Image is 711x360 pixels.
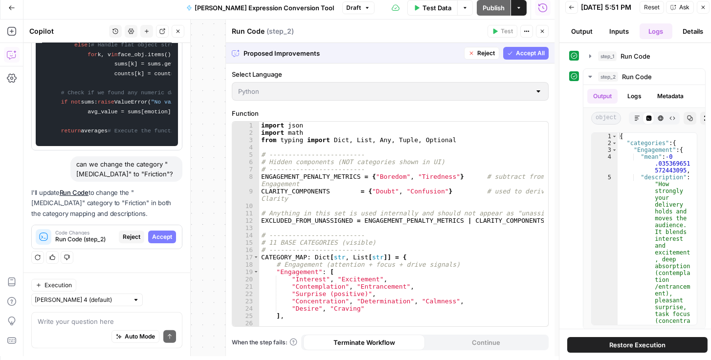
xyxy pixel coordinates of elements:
[592,153,618,174] div: 4
[342,1,375,14] button: Draft
[676,23,710,39] button: Details
[622,72,652,82] span: Run Code
[232,338,297,347] a: When the step fails:
[232,202,259,210] div: 10
[74,42,88,48] span: else
[347,3,361,12] span: Draft
[621,51,650,61] span: Run Code
[253,254,259,261] span: Toggle code folding, rows 17 through 42
[232,129,259,136] div: 2
[651,89,689,104] button: Metadata
[232,217,259,224] div: 12
[61,90,218,96] span: # Check if we found any numeric data to process
[592,147,618,153] div: 3
[148,231,176,243] button: Accept
[587,89,618,104] button: Output
[88,52,97,58] span: for
[232,261,259,268] div: 18
[70,156,182,182] div: can we change the category "[MEDICAL_DATA]" to "Friction"?
[232,26,485,36] div: Run Code
[644,3,660,12] span: Reset
[267,26,294,36] span: ( step_2 )
[44,281,72,290] span: Execution
[232,254,259,261] div: 17
[232,69,549,79] label: Select Language
[119,231,144,243] button: Reject
[232,158,259,166] div: 6
[232,232,259,239] div: 14
[472,338,500,347] span: Continue
[232,173,259,188] div: 8
[422,3,451,13] span: Test Data
[232,275,259,283] div: 20
[232,210,259,217] div: 11
[232,246,259,254] div: 16
[232,122,259,129] div: 1
[477,49,495,58] span: Reject
[591,112,621,125] span: object
[232,305,259,312] div: 24
[592,140,618,147] div: 2
[232,312,259,319] div: 25
[238,86,531,96] input: Python
[640,1,664,14] button: Reset
[232,239,259,246] div: 15
[612,147,617,153] span: Toggle code folding, rows 3 through 6
[108,128,258,134] span: # Execute the function with the provided data
[35,295,129,305] input: Claude Sonnet 4 (default)
[71,99,81,105] span: not
[31,188,182,218] p: I'll update to change the "[MEDICAL_DATA]" category to "Friction" in both the category mapping an...
[679,3,689,12] span: Ask
[61,128,81,134] span: return
[232,297,259,305] div: 23
[232,283,259,290] div: 21
[567,337,708,353] button: Restore Execution
[232,166,259,173] div: 7
[125,332,155,341] span: Auto Mode
[640,23,673,39] button: Logs
[232,224,259,232] div: 13
[503,47,549,60] button: Accept All
[152,233,172,241] span: Accept
[111,52,118,58] span: in
[488,25,517,38] button: Test
[195,3,334,13] span: [PERSON_NAME] Expression Conversion Tool
[425,335,547,350] button: Continue
[55,230,115,235] span: Code Changes
[253,268,259,275] span: Toggle code folding, rows 19 through 25
[501,27,513,36] span: Test
[592,133,618,140] div: 1
[232,268,259,275] div: 19
[598,72,618,82] span: step_2
[232,108,549,118] label: Function
[232,136,259,144] div: 3
[516,49,545,58] span: Accept All
[232,144,259,151] div: 4
[464,47,499,60] button: Reject
[232,188,259,202] div: 9
[598,51,617,61] span: step_1
[98,99,114,105] span: raise
[91,42,304,48] span: # Handle flat object structure (fallback for other data formats)
[232,319,259,327] div: 26
[61,99,68,105] span: if
[123,233,140,241] span: Reject
[232,290,259,297] div: 22
[602,23,636,39] button: Inputs
[612,133,617,140] span: Toggle code folding, rows 1 through 111
[60,189,89,196] a: Run Code
[333,338,395,347] span: Terminate Workflow
[612,140,617,147] span: Toggle code folding, rows 2 through 57
[565,23,599,39] button: Output
[55,235,115,244] span: Run Code (step_2)
[622,89,647,104] button: Logs
[483,3,505,13] span: Publish
[232,151,259,158] div: 5
[31,279,76,292] button: Execution
[666,1,694,14] button: Ask
[609,340,666,350] span: Restore Execution
[29,26,106,36] div: Copilot
[111,330,159,343] button: Auto Mode
[151,99,318,105] span: "No valid numeric emotion data found in the input"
